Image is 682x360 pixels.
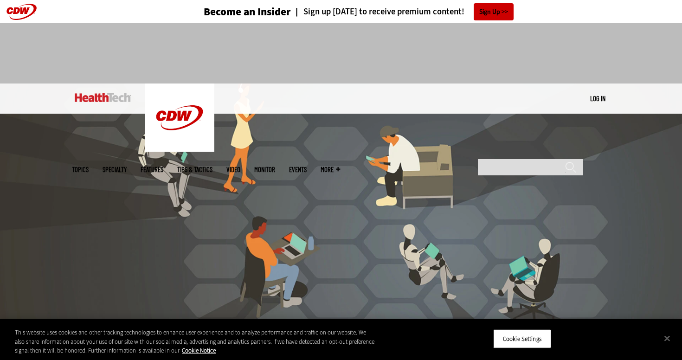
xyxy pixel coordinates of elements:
[254,166,275,173] a: MonITor
[226,166,240,173] a: Video
[289,166,307,173] a: Events
[169,6,291,17] a: Become an Insider
[182,347,216,354] a: More information about your privacy
[75,93,131,102] img: Home
[15,328,375,355] div: This website uses cookies and other tracking technologies to enhance user experience and to analy...
[493,329,551,348] button: Cookie Settings
[657,328,677,348] button: Close
[72,166,89,173] span: Topics
[321,166,340,173] span: More
[590,94,605,103] div: User menu
[590,94,605,103] a: Log in
[204,6,291,17] h3: Become an Insider
[145,84,214,152] img: Home
[103,166,127,173] span: Specialty
[474,3,514,20] a: Sign Up
[291,7,464,16] a: Sign up [DATE] to receive premium content!
[172,32,510,74] iframe: advertisement
[145,145,214,154] a: CDW
[141,166,163,173] a: Features
[177,166,212,173] a: Tips & Tactics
